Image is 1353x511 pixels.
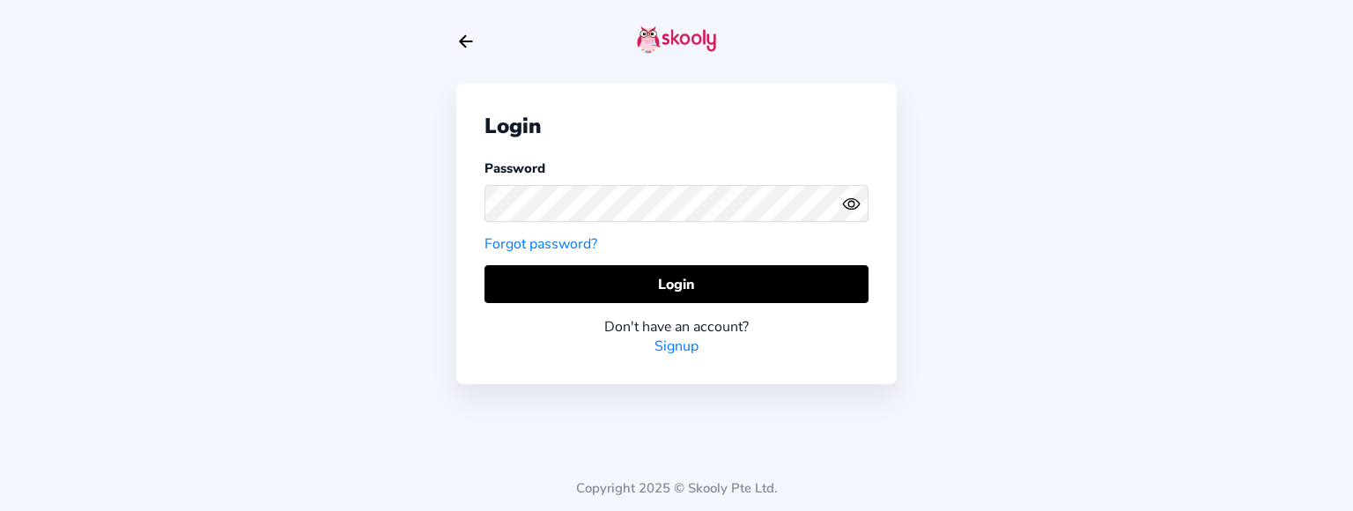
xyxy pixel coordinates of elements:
a: Signup [654,337,699,356]
div: Login [484,112,869,140]
button: eye outlineeye off outline [842,195,869,213]
div: Don't have an account? [484,317,869,337]
a: Forgot password? [484,234,597,254]
img: skooly-logo.png [637,26,716,54]
label: Password [484,159,545,177]
button: Login [484,265,869,303]
button: arrow back outline [456,32,476,51]
ion-icon: eye outline [842,195,861,213]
